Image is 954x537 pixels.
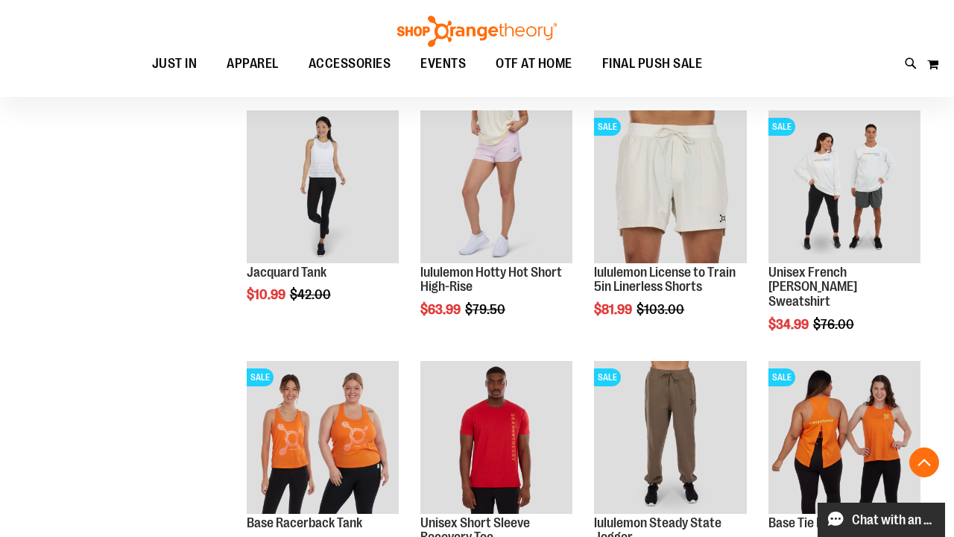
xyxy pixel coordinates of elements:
a: Product image for Base Racerback TankSALE [247,361,399,515]
a: OTF AT HOME [481,47,587,81]
a: EVENTS [405,47,481,81]
a: ACCESSORIES [294,47,406,81]
span: SALE [768,368,795,386]
span: $10.99 [247,287,288,302]
a: Unisex French Terry Crewneck Sweatshirt primary imageSALE [768,110,920,265]
a: lululemon Steady State JoggerSALE [594,361,746,515]
a: Base Tie Back Tank [768,515,871,530]
button: Back To Top [909,447,939,477]
a: Base Racerback Tank [247,515,362,530]
img: Front view of Jacquard Tank [247,110,399,263]
img: Product image for Base Racerback Tank [247,361,399,513]
span: SALE [594,368,621,386]
span: APPAREL [227,47,279,81]
a: lululemon Hotty Hot Short High-Rise [420,110,572,265]
span: $76.00 [813,317,856,332]
img: lululemon Steady State Jogger [594,361,746,513]
a: JUST IN [137,47,212,81]
span: $81.99 [594,302,634,317]
span: $103.00 [636,302,686,317]
a: lululemon License to Train 5in Linerless Shorts [594,265,736,295]
a: Jacquard Tank [247,265,326,280]
span: $42.00 [290,287,333,302]
a: Product image for Base Tie Back TankSALE [768,361,920,515]
button: Chat with an Expert [818,503,946,537]
span: SALE [247,368,274,386]
a: Product image for Unisex Short Sleeve Recovery Tee [420,361,572,515]
img: Unisex French Terry Crewneck Sweatshirt primary image [768,110,920,263]
a: FINAL PUSH SALE [587,47,718,81]
a: lululemon License to Train 5in Linerless ShortsSALE [594,110,746,265]
span: JUST IN [152,47,198,81]
div: product [413,103,580,355]
span: $34.99 [768,317,811,332]
span: OTF AT HOME [496,47,572,81]
a: Front view of Jacquard Tank [247,110,399,265]
img: Shop Orangetheory [395,16,559,47]
span: SALE [594,118,621,136]
img: Product image for Base Tie Back Tank [768,361,920,513]
span: FINAL PUSH SALE [602,47,703,81]
span: Chat with an Expert [852,513,936,527]
div: product [239,103,406,340]
a: APPAREL [212,47,294,81]
div: product [587,103,754,355]
img: Product image for Unisex Short Sleeve Recovery Tee [420,361,572,513]
span: $79.50 [465,302,508,317]
span: ACCESSORIES [309,47,391,81]
span: SALE [768,118,795,136]
span: EVENTS [420,47,466,81]
div: product [761,103,928,369]
img: lululemon Hotty Hot Short High-Rise [420,110,572,263]
a: Unisex French [PERSON_NAME] Sweatshirt [768,265,857,310]
span: $63.99 [420,302,463,317]
a: lululemon Hotty Hot Short High-Rise [420,265,562,295]
img: lululemon License to Train 5in Linerless Shorts [594,110,746,263]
